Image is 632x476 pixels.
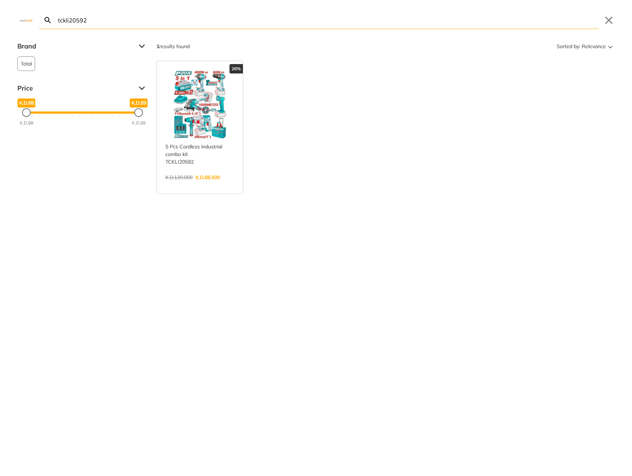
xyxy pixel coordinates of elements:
[134,108,143,117] div: Maximum Price
[156,43,159,50] strong: 1
[17,83,133,94] span: Price
[17,56,35,71] button: Total
[17,18,35,22] img: Close
[582,41,606,52] span: Relevance
[156,41,190,52] div: results found
[22,108,31,117] div: Minimum Price
[43,16,52,25] svg: Search
[132,120,146,126] div: K.D.89
[20,120,33,126] div: K.D.88
[229,64,243,73] div: 26%
[17,41,133,52] span: Brand
[555,41,615,52] button: Sorted by:Relevance Sort
[606,42,615,51] svg: Sort
[21,57,32,71] span: Total
[56,12,599,29] input: Search…
[603,14,615,26] button: Close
